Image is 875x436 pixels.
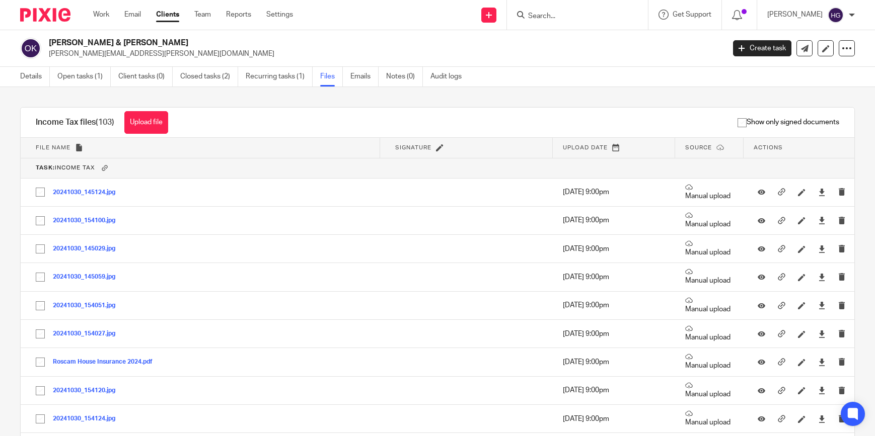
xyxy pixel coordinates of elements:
a: Audit logs [430,67,469,86]
a: Reports [226,10,251,20]
input: Select [31,296,50,315]
a: Download [818,272,826,282]
p: [DATE] 9:00pm [563,357,665,367]
a: Settings [266,10,293,20]
p: [DATE] 9:00pm [563,272,665,282]
p: Manual upload [685,353,734,371]
p: [DATE] 9:00pm [563,187,665,197]
span: Get Support [673,11,711,18]
h1: Income Tax files [36,117,114,128]
a: Download [818,357,826,367]
p: [DATE] 9:00pm [563,244,665,254]
a: Download [818,187,826,197]
p: [DATE] 9:00pm [563,414,665,424]
h2: [PERSON_NAME] & [PERSON_NAME] [49,38,584,48]
a: Emails [350,67,379,86]
a: Open tasks (1) [57,67,111,86]
p: Manual upload [685,240,734,257]
a: Notes (0) [386,67,423,86]
img: svg%3E [828,7,844,23]
p: Manual upload [685,268,734,286]
button: Roscam House Insurance 2024.pdf [53,359,160,366]
p: Manual upload [685,410,734,427]
button: 20241030_154027.jpg [53,330,123,337]
input: Select [31,324,50,343]
a: Team [194,10,211,20]
a: Closed tasks (2) [180,67,238,86]
p: [PERSON_NAME] [767,10,823,20]
button: 20241030_145059.jpg [53,274,123,281]
span: File name [36,145,70,150]
input: Select [31,353,50,372]
p: [DATE] 9:00pm [563,329,665,339]
button: 20241030_154100.jpg [53,217,123,224]
a: Create task [733,40,791,56]
a: Download [818,385,826,395]
button: 20241030_154124.jpg [53,415,123,422]
a: Download [818,215,826,225]
input: Select [31,211,50,230]
span: (103) [96,118,114,126]
span: Signature [395,145,431,150]
button: 20241030_154120.jpg [53,387,123,394]
a: Work [93,10,109,20]
span: Upload date [563,145,608,150]
input: Select [31,268,50,287]
b: Task: [36,165,55,171]
p: Manual upload [685,382,734,399]
input: Select [31,183,50,202]
a: Recurring tasks (1) [246,67,313,86]
p: Manual upload [685,297,734,314]
a: Download [818,244,826,254]
span: Source [685,145,712,150]
span: Show only signed documents [738,117,839,127]
p: Manual upload [685,325,734,342]
a: Download [818,414,826,424]
a: Download [818,329,826,339]
button: 20241030_145124.jpg [53,189,123,196]
a: Email [124,10,141,20]
p: [DATE] 9:00pm [563,385,665,395]
a: Clients [156,10,179,20]
a: Client tasks (0) [118,67,173,86]
button: 20241030_154051.jpg [53,302,123,309]
p: Manual upload [685,212,734,229]
input: Select [31,381,50,400]
button: Upload file [124,111,168,134]
a: Files [320,67,343,86]
a: Download [818,300,826,310]
img: Pixie [20,8,70,22]
button: 20241030_145029.jpg [53,245,123,252]
p: [PERSON_NAME][EMAIL_ADDRESS][PERSON_NAME][DOMAIN_NAME] [49,49,718,59]
input: Search [527,12,618,21]
input: Select [31,239,50,258]
p: [DATE] 9:00pm [563,215,665,225]
span: Income Tax [36,165,95,171]
p: Manual upload [685,184,734,201]
a: Details [20,67,50,86]
img: svg%3E [20,38,41,59]
p: [DATE] 9:00pm [563,300,665,310]
span: Actions [754,145,783,150]
input: Select [31,409,50,428]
